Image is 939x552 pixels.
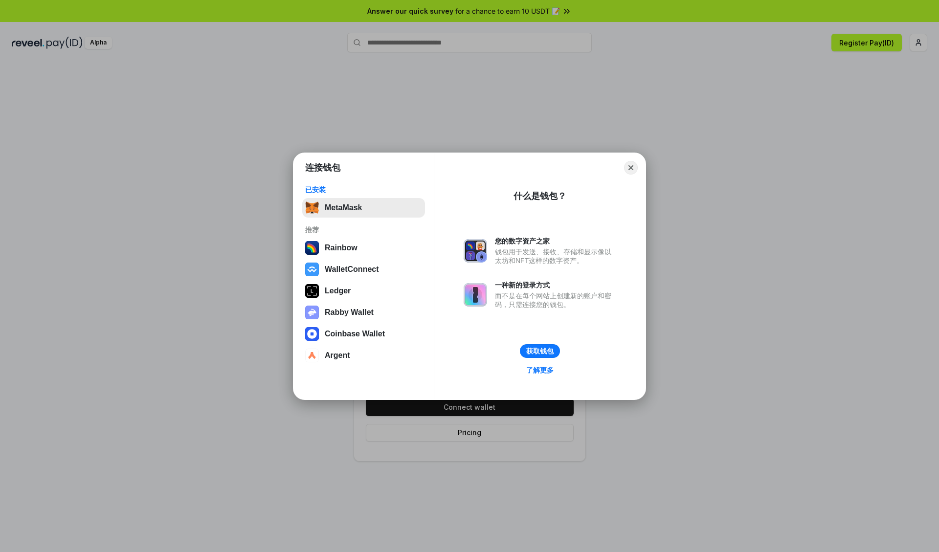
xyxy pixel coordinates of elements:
[526,366,554,375] div: 了解更多
[305,241,319,255] img: svg+xml,%3Csvg%20width%3D%22120%22%20height%3D%22120%22%20viewBox%3D%220%200%20120%20120%22%20fil...
[464,239,487,263] img: svg+xml,%3Csvg%20xmlns%3D%22http%3A%2F%2Fwww.w3.org%2F2000%2Fsvg%22%20fill%3D%22none%22%20viewBox...
[302,198,425,218] button: MetaMask
[325,308,374,317] div: Rabby Wallet
[624,161,638,175] button: Close
[302,238,425,258] button: Rainbow
[520,364,559,376] a: 了解更多
[325,203,362,212] div: MetaMask
[305,306,319,319] img: svg+xml,%3Csvg%20xmlns%3D%22http%3A%2F%2Fwww.w3.org%2F2000%2Fsvg%22%20fill%3D%22none%22%20viewBox...
[495,247,616,265] div: 钱包用于发送、接收、存储和显示像以太坊和NFT这样的数字资产。
[495,237,616,245] div: 您的数字资产之家
[302,346,425,365] button: Argent
[526,347,554,355] div: 获取钱包
[520,344,560,358] button: 获取钱包
[305,225,422,234] div: 推荐
[305,349,319,362] img: svg+xml,%3Csvg%20width%3D%2228%22%20height%3D%2228%22%20viewBox%3D%220%200%2028%2028%22%20fill%3D...
[325,243,358,252] div: Rainbow
[302,281,425,301] button: Ledger
[302,260,425,279] button: WalletConnect
[495,291,616,309] div: 而不是在每个网站上创建新的账户和密码，只需连接您的钱包。
[305,185,422,194] div: 已安装
[325,265,379,274] div: WalletConnect
[305,263,319,276] img: svg+xml,%3Csvg%20width%3D%2228%22%20height%3D%2228%22%20viewBox%3D%220%200%2028%2028%22%20fill%3D...
[514,190,566,202] div: 什么是钱包？
[325,287,351,295] div: Ledger
[325,330,385,338] div: Coinbase Wallet
[305,327,319,341] img: svg+xml,%3Csvg%20width%3D%2228%22%20height%3D%2228%22%20viewBox%3D%220%200%2028%2028%22%20fill%3D...
[305,201,319,215] img: svg+xml,%3Csvg%20fill%3D%22none%22%20height%3D%2233%22%20viewBox%3D%220%200%2035%2033%22%20width%...
[305,284,319,298] img: svg+xml,%3Csvg%20xmlns%3D%22http%3A%2F%2Fwww.w3.org%2F2000%2Fsvg%22%20width%3D%2228%22%20height%3...
[305,162,340,174] h1: 连接钱包
[495,281,616,289] div: 一种新的登录方式
[302,303,425,322] button: Rabby Wallet
[325,351,350,360] div: Argent
[464,283,487,307] img: svg+xml,%3Csvg%20xmlns%3D%22http%3A%2F%2Fwww.w3.org%2F2000%2Fsvg%22%20fill%3D%22none%22%20viewBox...
[302,324,425,344] button: Coinbase Wallet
